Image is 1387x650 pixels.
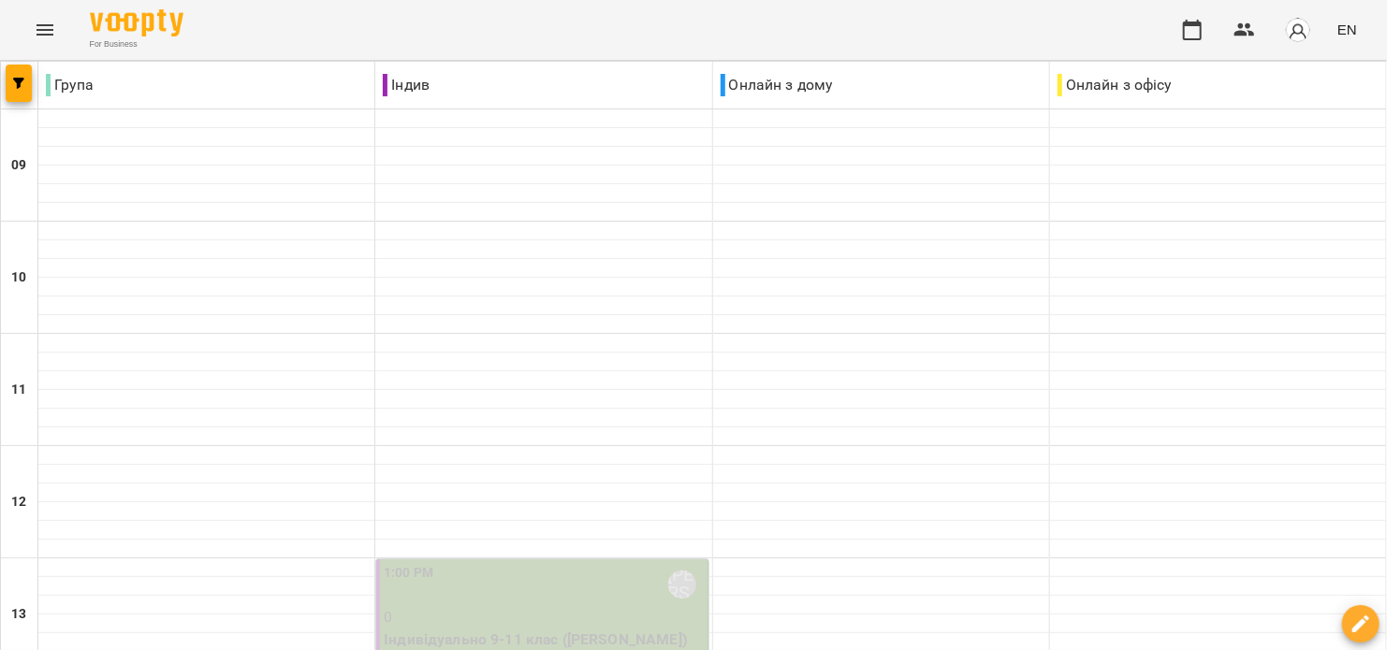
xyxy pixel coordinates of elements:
label: 1:00 PM [384,563,433,584]
h6: 12 [11,492,26,513]
p: 0 [384,606,703,628]
button: EN [1330,12,1365,47]
span: For Business [90,38,183,51]
p: Індив [383,74,430,96]
h6: 10 [11,267,26,288]
span: EN [1337,20,1357,39]
h6: 13 [11,604,26,625]
h6: 11 [11,380,26,400]
p: Онлайн з офісу [1058,74,1172,96]
img: Voopty Logo [90,9,183,36]
h6: 09 [11,155,26,176]
p: Онлайн з дому [721,74,833,96]
img: avatar_s.png [1285,17,1311,43]
button: Menu [22,7,67,52]
p: Група [46,74,94,96]
div: Сообцокова Крістіна [668,571,696,599]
